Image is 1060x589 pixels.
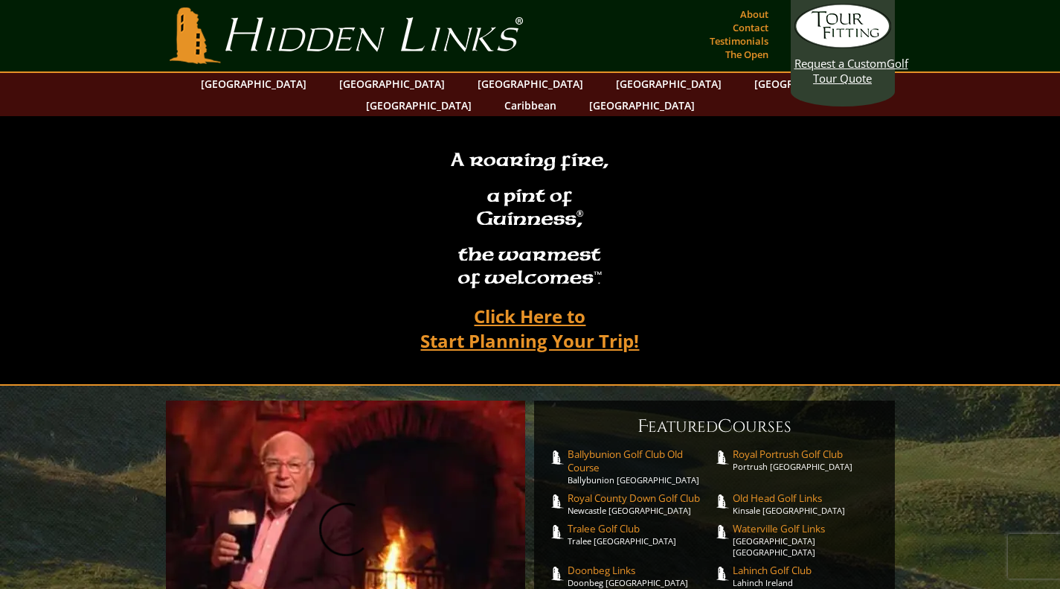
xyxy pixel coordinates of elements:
a: The Open [722,44,772,65]
a: Contact [729,17,772,38]
a: Old Head Golf LinksKinsale [GEOGRAPHIC_DATA] [733,491,880,516]
a: [GEOGRAPHIC_DATA] [747,73,867,95]
a: [GEOGRAPHIC_DATA] [608,73,729,95]
span: Ballybunion Golf Club Old Course [568,448,715,474]
span: Lahinch Golf Club [733,564,880,577]
span: Royal County Down Golf Club [568,491,715,505]
a: Caribbean [497,95,564,116]
a: About [736,4,772,25]
a: Doonbeg LinksDoonbeg [GEOGRAPHIC_DATA] [568,564,715,588]
a: [GEOGRAPHIC_DATA] [582,95,702,116]
a: Waterville Golf Links[GEOGRAPHIC_DATA] [GEOGRAPHIC_DATA] [733,522,880,558]
a: Ballybunion Golf Club Old CourseBallybunion [GEOGRAPHIC_DATA] [568,448,715,485]
span: Request a Custom [794,56,887,71]
a: Request a CustomGolf Tour Quote [794,4,891,86]
a: [GEOGRAPHIC_DATA] [193,73,314,95]
a: Click Here toStart Planning Your Trip! [405,299,654,358]
span: F [637,415,648,439]
h6: eatured ourses [549,415,880,439]
a: Testimonials [706,31,772,51]
a: [GEOGRAPHIC_DATA] [470,73,591,95]
span: C [718,415,733,439]
span: Old Head Golf Links [733,491,880,505]
h2: A roaring fire, a pint of Guinness , the warmest of welcomesâ„¢. [441,142,618,299]
span: Royal Portrush Golf Club [733,448,880,461]
a: Tralee Golf ClubTralee [GEOGRAPHIC_DATA] [568,522,715,547]
span: Doonbeg Links [568,564,715,577]
span: Waterville Golf Links [733,522,880,535]
a: Royal Portrush Golf ClubPortrush [GEOGRAPHIC_DATA] [733,448,880,472]
span: Tralee Golf Club [568,522,715,535]
a: [GEOGRAPHIC_DATA] [359,95,479,116]
a: Lahinch Golf ClubLahinch Ireland [733,564,880,588]
a: [GEOGRAPHIC_DATA] [332,73,452,95]
a: Royal County Down Golf ClubNewcastle [GEOGRAPHIC_DATA] [568,491,715,516]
